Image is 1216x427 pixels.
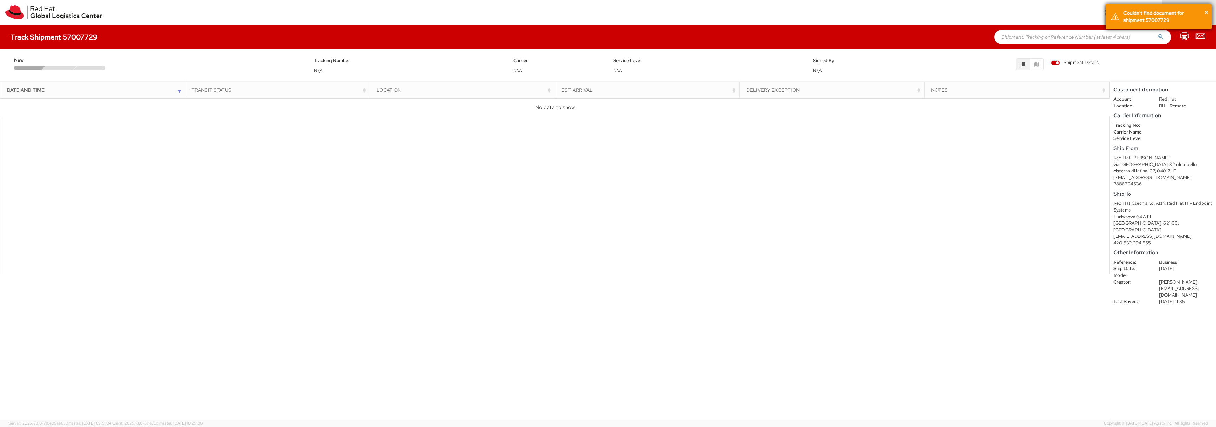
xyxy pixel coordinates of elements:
span: Client: 2025.18.0-37e85b1 [112,421,203,426]
dt: Carrier Name: [1108,129,1154,136]
span: Shipment Details [1051,59,1099,66]
span: master, [DATE] 09:51:04 [68,421,111,426]
h5: Carrier [513,58,602,63]
span: N\A [613,67,622,73]
span: Server: 2025.20.0-710e05ee653 [8,421,111,426]
span: N\A [813,67,822,73]
dt: Account: [1108,96,1154,103]
div: Purkynova 647/111 [1113,214,1212,220]
span: N\A [314,67,323,73]
span: New [14,57,45,64]
div: Red Hat [PERSON_NAME] [1113,155,1212,161]
input: Shipment, Tracking or Reference Number (at least 4 chars) [994,30,1171,44]
dt: Last Saved: [1108,298,1154,305]
div: Date and Time [7,87,183,94]
h5: Customer Information [1113,87,1212,93]
div: Notes [931,87,1107,94]
h5: Service Level [613,58,802,63]
button: × [1204,7,1209,18]
div: Est. Arrival [561,87,738,94]
img: rh-logistics-00dfa346123c4ec078e1.svg [5,5,102,19]
h5: Ship From [1113,146,1212,152]
h5: Ship To [1113,191,1212,197]
span: Copyright © [DATE]-[DATE] Agistix Inc., All Rights Reserved [1104,421,1208,426]
span: N\A [513,67,522,73]
div: 3888794536 [1113,181,1212,188]
div: Transit Status [192,87,368,94]
div: Red Hat Czech s.r.o. Attn: Red Hat IT - Endpoint Systems [1113,200,1212,213]
h5: Signed By [813,58,902,63]
dt: Ship Date: [1108,266,1154,272]
dt: Service Level: [1108,135,1154,142]
h5: Carrier Information [1113,113,1212,119]
label: Shipment Details [1051,59,1099,67]
div: 420 532 294 555 [1113,240,1212,247]
dt: Mode: [1108,272,1154,279]
div: [EMAIL_ADDRESS][DOMAIN_NAME] [1113,174,1212,181]
dt: Creator: [1108,279,1154,286]
dt: Location: [1108,103,1154,109]
dt: Reference: [1108,259,1154,266]
div: via [GEOGRAPHIC_DATA] 32 olmobello [1113,161,1212,168]
div: [GEOGRAPHIC_DATA], 621 00, [GEOGRAPHIC_DATA] [1113,220,1212,233]
div: [EMAIL_ADDRESS][DOMAIN_NAME] [1113,233,1212,240]
h5: Other Information [1113,250,1212,256]
span: [PERSON_NAME], [1159,279,1198,285]
dt: Tracking No: [1108,122,1154,129]
h5: Tracking Number [314,58,503,63]
div: Location [376,87,553,94]
div: cisterna di latina, 07, 04012, IT [1113,168,1212,174]
h4: Track Shipment 57007729 [11,33,98,41]
div: Delivery Exception [746,87,923,94]
span: master, [DATE] 10:25:00 [159,421,203,426]
div: Couldn't find document for shipment 57007729 [1123,10,1206,24]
